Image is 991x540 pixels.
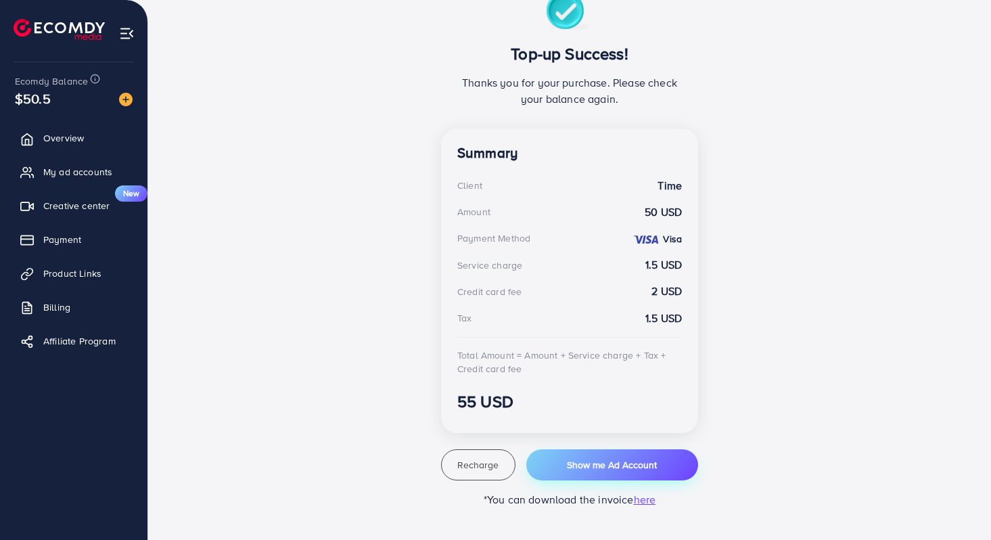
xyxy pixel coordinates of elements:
span: New [115,185,147,202]
button: Show me Ad Account [526,449,698,480]
span: My ad accounts [43,165,112,179]
span: Ecomdy Balance [15,74,88,88]
span: Affiliate Program [43,334,116,348]
a: Affiliate Program [10,328,137,355]
a: Creative centerNew [10,192,137,219]
img: image [119,93,133,106]
a: Billing [10,294,137,321]
strong: 1.5 USD [645,257,682,273]
div: Total Amount = Amount + Service charge + Tax + Credit card fee [457,348,682,376]
h4: Summary [457,145,682,162]
span: $50.5 [15,89,51,108]
button: Recharge [441,449,515,480]
p: *You can download the invoice [441,491,698,508]
div: Credit card fee [457,285,522,298]
div: Service charge [457,258,522,272]
div: Payment Method [457,231,530,245]
h3: Top-up Success! [457,44,682,64]
img: logo [14,19,105,40]
h3: 55 USD [457,392,682,411]
img: menu [119,26,135,41]
span: Billing [43,300,70,314]
span: Show me Ad Account [567,458,657,472]
strong: 1.5 USD [645,311,682,326]
span: Overview [43,131,84,145]
div: Client [457,179,482,192]
a: Payment [10,226,137,253]
strong: 50 USD [645,204,682,220]
iframe: Chat [934,479,981,530]
div: Tax [457,311,471,325]
span: Creative center [43,199,110,212]
div: Amount [457,205,490,219]
a: Product Links [10,260,137,287]
strong: Visa [663,232,682,246]
a: My ad accounts [10,158,137,185]
img: credit [632,234,660,245]
span: here [634,492,656,507]
span: Recharge [457,458,499,472]
span: Product Links [43,267,101,280]
span: Payment [43,233,81,246]
p: Thanks you for your purchase. Please check your balance again. [457,74,682,107]
strong: 2 USD [651,284,682,299]
a: Overview [10,125,137,152]
strong: Time [658,178,682,194]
